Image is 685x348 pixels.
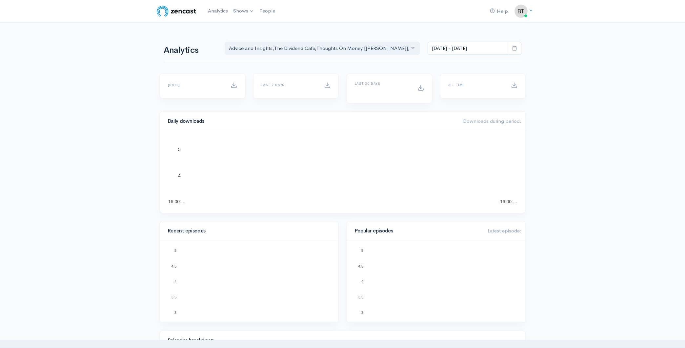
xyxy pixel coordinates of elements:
h4: Popular episodes [355,228,480,234]
h4: Daily downloads [168,119,455,124]
h6: All time [448,83,503,87]
h4: Episodes breakdown [168,338,514,343]
svg: A chart. [355,249,517,315]
text: 4 [174,280,176,284]
text: 16:00:… [500,199,517,204]
text: 5 [178,147,181,152]
text: 4.5 [358,264,363,268]
span: Latest episode: [488,228,521,234]
text: 16:00:… [168,199,186,204]
text: 5 [361,249,363,252]
text: 4 [178,173,181,178]
h4: Recent episodes [168,228,327,234]
text: 3.5 [358,295,363,299]
h1: Analytics [164,46,217,55]
img: ZenCast Logo [156,5,197,18]
text: 4 [361,280,363,284]
text: 3 [361,311,363,315]
div: Advice and Insights , The Dividend Cafe , Thoughts On Money [[PERSON_NAME]] , Alt Blend , On the ... [229,45,410,52]
img: ... [514,5,528,18]
a: People [257,4,278,18]
button: Advice and Insights, The Dividend Cafe, Thoughts On Money [TOM], Alt Blend, On the Hook [225,42,420,55]
a: Shows [231,4,257,18]
h6: [DATE] [168,83,223,87]
a: Help [487,4,511,18]
text: 3 [174,311,176,315]
span: Downloads during period: [463,118,521,124]
text: 4.5 [171,264,176,268]
svg: A chart. [168,249,331,315]
h6: Last 30 days [355,82,410,85]
svg: A chart. [168,139,517,205]
a: Analytics [205,4,231,18]
input: analytics date range selector [428,42,508,55]
h6: Last 7 days [261,83,316,87]
text: 3.5 [171,295,176,299]
text: 5 [174,249,176,252]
